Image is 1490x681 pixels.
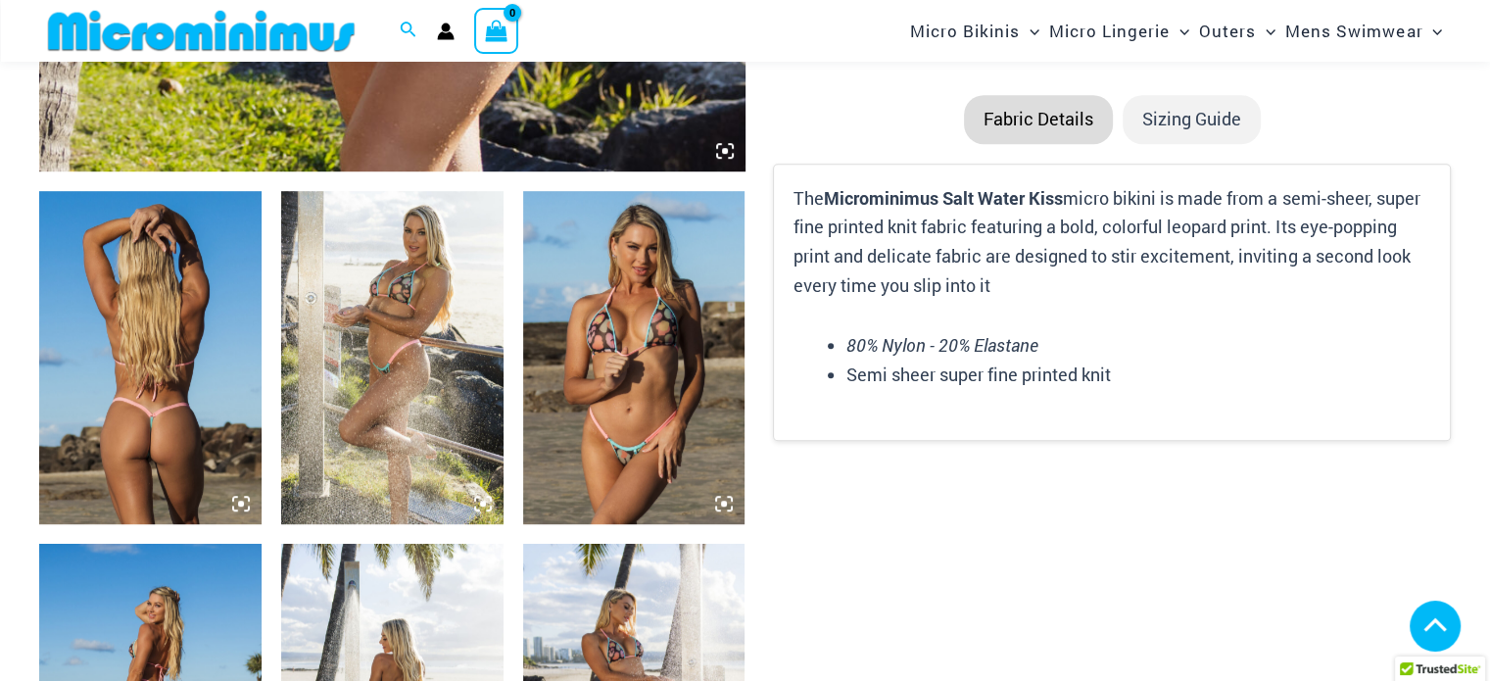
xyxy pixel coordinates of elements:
[902,3,1451,59] nav: Site Navigation
[910,6,1020,56] span: Micro Bikinis
[39,191,262,524] img: Salt Water Kiss Leopard Sorbet 312 Tri Top 453 Micro
[281,191,504,524] img: Salt Water Kiss Leopard Sorbet 312 Tri Top 453 Micro
[964,95,1113,144] li: Fabric Details
[1049,6,1170,56] span: Micro Lingerie
[474,8,519,53] a: View Shopping Cart, empty
[523,191,745,524] img: Salt Water Kiss Leopard Sorbet 312 Tri Top 453 Micro
[846,333,1038,357] em: 80% Nylon - 20% Elastane
[437,23,455,40] a: Account icon link
[1285,6,1422,56] span: Mens Swimwear
[824,186,1063,210] b: Microminimus Salt Water Kiss
[1194,6,1280,56] a: OutersMenu ToggleMenu Toggle
[1020,6,1039,56] span: Menu Toggle
[1170,6,1189,56] span: Menu Toggle
[793,184,1430,301] p: The micro bikini is made from a semi-sheer, super fine printed knit fabric featuring a bold, colo...
[400,19,417,44] a: Search icon link
[905,6,1044,56] a: Micro BikinisMenu ToggleMenu Toggle
[846,361,1430,390] li: Semi sheer super fine printed knit
[1280,6,1447,56] a: Mens SwimwearMenu ToggleMenu Toggle
[1044,6,1194,56] a: Micro LingerieMenu ToggleMenu Toggle
[1422,6,1442,56] span: Menu Toggle
[1199,6,1256,56] span: Outers
[1123,95,1261,144] li: Sizing Guide
[40,9,362,53] img: MM SHOP LOGO FLAT
[1256,6,1275,56] span: Menu Toggle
